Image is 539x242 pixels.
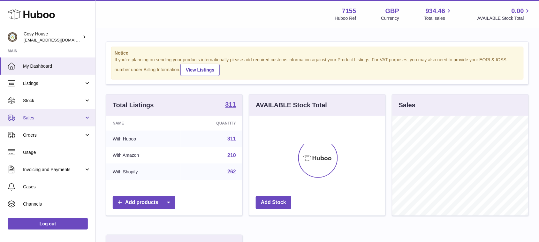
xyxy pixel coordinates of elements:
span: Cases [23,184,91,190]
div: Cosy House [24,31,81,43]
span: [EMAIL_ADDRESS][DOMAIN_NAME] [24,37,94,42]
td: With Amazon [106,147,181,164]
a: View Listings [180,64,220,76]
span: Sales [23,115,84,121]
a: 311 [225,101,236,109]
a: Log out [8,218,88,230]
h3: Sales [399,101,415,110]
a: 311 [227,136,236,141]
strong: Notice [115,50,520,56]
a: 0.00 AVAILABLE Stock Total [477,7,531,21]
span: Usage [23,149,91,155]
span: Channels [23,201,91,207]
span: 934.46 [426,7,445,15]
a: 262 [227,169,236,174]
a: 210 [227,153,236,158]
h3: Total Listings [113,101,154,110]
a: Add Stock [256,196,291,209]
th: Quantity [181,116,242,131]
a: 934.46 Total sales [424,7,452,21]
a: Add products [113,196,175,209]
strong: 311 [225,101,236,108]
span: Stock [23,98,84,104]
span: Listings [23,80,84,87]
span: My Dashboard [23,63,91,69]
strong: 7155 [342,7,356,15]
h3: AVAILABLE Stock Total [256,101,327,110]
img: info@wholesomegoods.com [8,32,17,42]
span: Invoicing and Payments [23,167,84,173]
td: With Huboo [106,131,181,147]
div: Currency [381,15,399,21]
span: Orders [23,132,84,138]
span: 0.00 [512,7,524,15]
td: With Shopify [106,163,181,180]
th: Name [106,116,181,131]
div: If you're planning on sending your products internationally please add required customs informati... [115,57,520,76]
div: Huboo Ref [335,15,356,21]
span: AVAILABLE Stock Total [477,15,531,21]
strong: GBP [385,7,399,15]
span: Total sales [424,15,452,21]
